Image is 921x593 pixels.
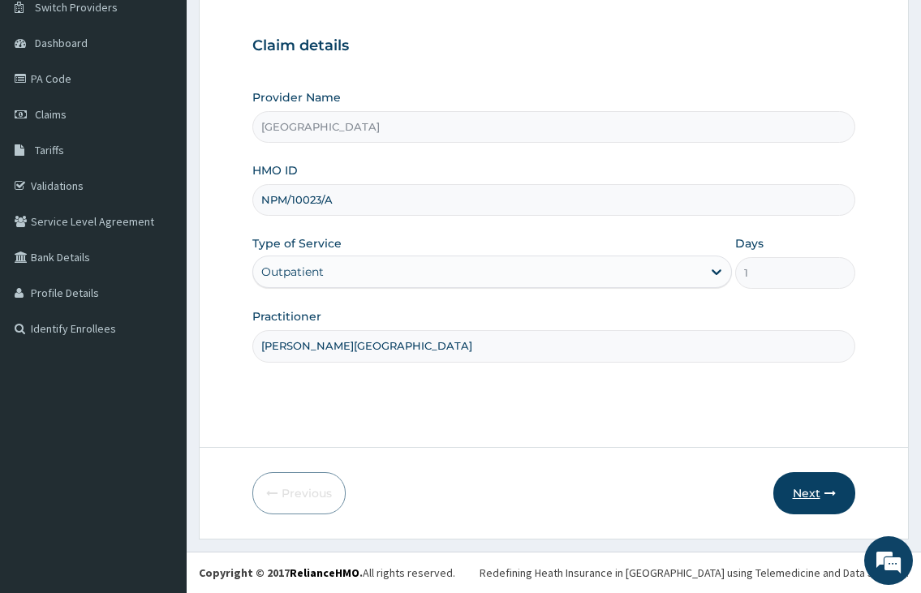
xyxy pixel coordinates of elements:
span: Dashboard [35,36,88,50]
span: Claims [35,107,67,122]
label: Provider Name [252,89,341,105]
strong: Copyright © 2017 . [199,565,363,580]
label: Days [735,235,764,251]
input: Enter Name [252,330,854,362]
a: RelianceHMO [290,565,359,580]
div: Redefining Heath Insurance in [GEOGRAPHIC_DATA] using Telemedicine and Data Science! [480,565,909,581]
label: Type of Service [252,235,342,251]
img: d_794563401_company_1708531726252_794563401 [30,81,66,122]
label: Practitioner [252,308,321,324]
button: Next [773,472,855,514]
h3: Claim details [252,37,854,55]
div: Outpatient [261,264,324,280]
input: Enter HMO ID [252,184,854,216]
div: Chat with us now [84,91,273,112]
label: HMO ID [252,162,298,178]
button: Previous [252,472,346,514]
footer: All rights reserved. [187,552,921,593]
textarea: Type your message and hit 'Enter' [8,409,309,466]
span: We're online! [94,187,224,351]
span: Tariffs [35,143,64,157]
div: Minimize live chat window [266,8,305,47]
